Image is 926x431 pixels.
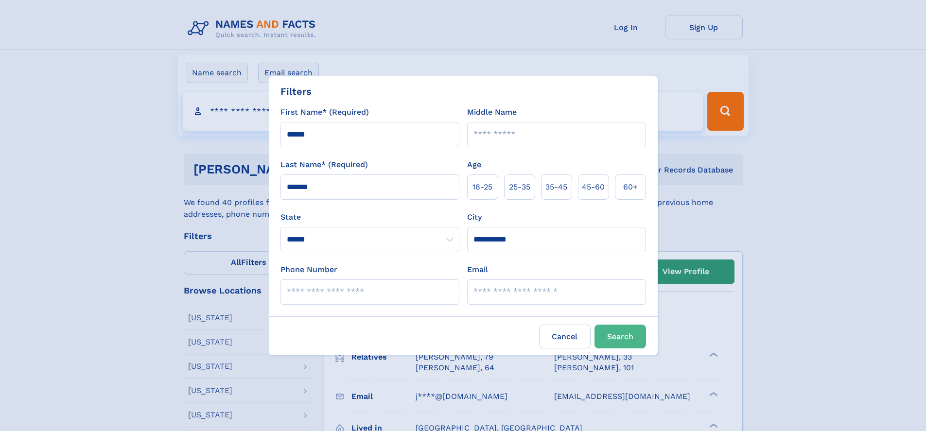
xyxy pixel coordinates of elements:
[539,325,591,348] label: Cancel
[582,181,605,193] span: 45‑60
[467,159,481,171] label: Age
[467,211,482,223] label: City
[280,106,369,118] label: First Name* (Required)
[280,211,459,223] label: State
[467,264,488,276] label: Email
[280,84,312,99] div: Filters
[280,264,337,276] label: Phone Number
[594,325,646,348] button: Search
[472,181,492,193] span: 18‑25
[509,181,530,193] span: 25‑35
[280,159,368,171] label: Last Name* (Required)
[623,181,638,193] span: 60+
[545,181,567,193] span: 35‑45
[467,106,517,118] label: Middle Name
